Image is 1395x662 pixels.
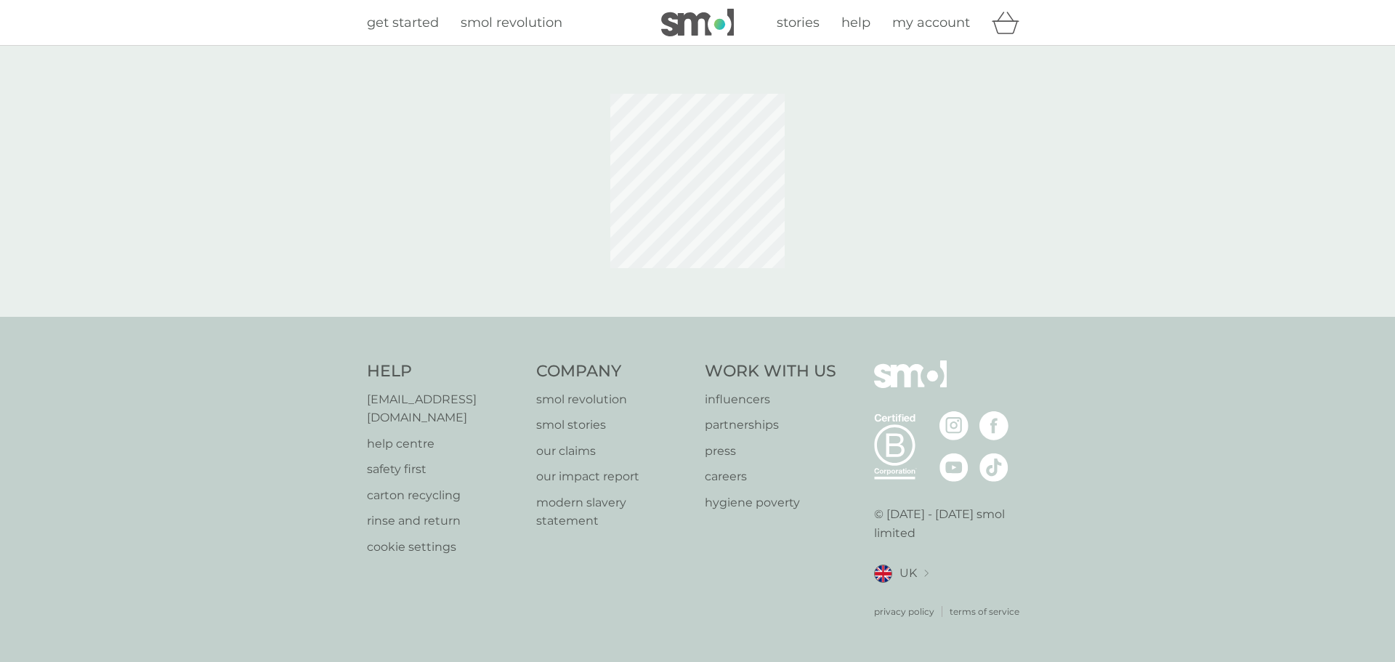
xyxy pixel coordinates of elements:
[874,565,892,583] img: UK flag
[841,15,870,31] span: help
[367,360,522,383] h4: Help
[979,411,1008,440] img: visit the smol Facebook page
[536,360,691,383] h4: Company
[461,15,562,31] span: smol revolution
[841,12,870,33] a: help
[536,416,691,435] a: smol stories
[367,435,522,453] a: help centre
[924,570,929,578] img: select a new location
[367,12,439,33] a: get started
[777,15,820,31] span: stories
[661,9,734,36] img: smol
[979,453,1008,482] img: visit the smol Tiktok page
[899,564,917,583] span: UK
[705,360,836,383] h4: Work With Us
[705,416,836,435] a: partnerships
[892,15,970,31] span: my account
[777,12,820,33] a: stories
[950,605,1019,618] a: terms of service
[367,486,522,505] a: carton recycling
[705,390,836,409] a: influencers
[992,8,1028,37] div: basket
[536,467,691,486] a: our impact report
[367,538,522,557] a: cookie settings
[874,505,1029,542] p: © [DATE] - [DATE] smol limited
[461,12,562,33] a: smol revolution
[536,493,691,530] a: modern slavery statement
[874,605,934,618] a: privacy policy
[892,12,970,33] a: my account
[705,442,836,461] a: press
[874,360,947,410] img: smol
[367,390,522,427] a: [EMAIL_ADDRESS][DOMAIN_NAME]
[367,460,522,479] a: safety first
[367,15,439,31] span: get started
[705,493,836,512] a: hygiene poverty
[939,411,969,440] img: visit the smol Instagram page
[367,512,522,530] a: rinse and return
[705,467,836,486] a: careers
[536,442,691,461] a: our claims
[939,453,969,482] img: visit the smol Youtube page
[536,390,691,409] a: smol revolution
